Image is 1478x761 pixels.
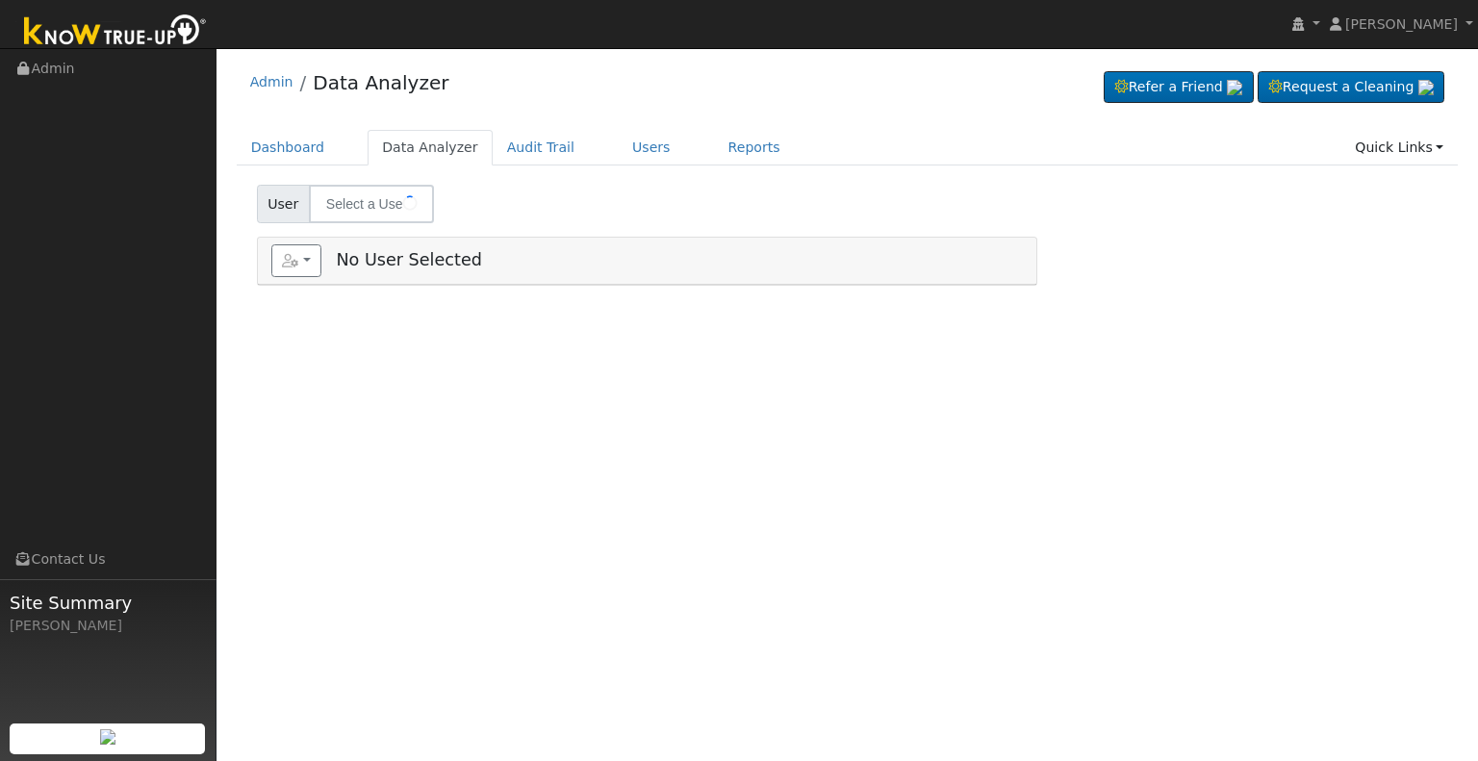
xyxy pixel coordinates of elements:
img: Know True-Up [14,11,217,54]
a: Users [618,130,685,165]
a: Audit Trail [493,130,589,165]
span: [PERSON_NAME] [1345,16,1458,32]
span: Site Summary [10,590,206,616]
a: Data Analyzer [313,71,448,94]
a: Admin [250,74,293,89]
span: User [257,185,310,223]
input: Select a User [309,185,434,223]
img: retrieve [100,729,115,745]
h5: No User Selected [271,244,1023,277]
a: Dashboard [237,130,340,165]
a: Reports [714,130,795,165]
a: Quick Links [1340,130,1458,165]
img: retrieve [1418,80,1434,95]
a: Refer a Friend [1104,71,1254,104]
img: retrieve [1227,80,1242,95]
div: [PERSON_NAME] [10,616,206,636]
a: Request a Cleaning [1258,71,1444,104]
a: Data Analyzer [368,130,493,165]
